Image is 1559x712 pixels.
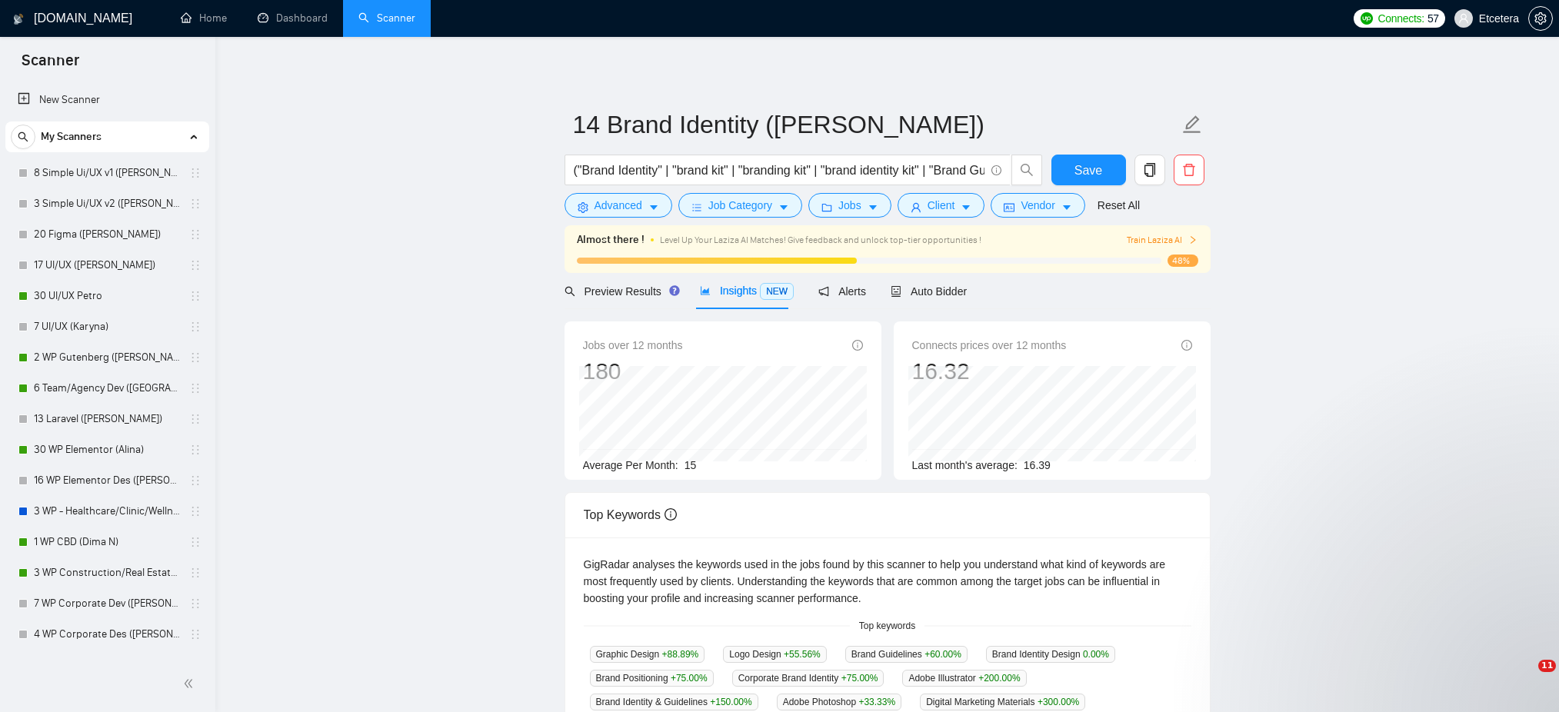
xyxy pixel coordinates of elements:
span: folder [821,201,832,213]
span: 15 [685,459,697,471]
span: 16.39 [1024,459,1051,471]
a: searchScanner [358,12,415,25]
span: My Scanners [41,121,102,152]
span: caret-down [868,201,878,213]
span: Scanner [9,49,92,82]
span: +300.00 % [1038,697,1079,707]
span: caret-down [1061,201,1072,213]
a: 1 WP CBD (Dima N) [34,527,180,557]
span: Client [928,197,955,214]
span: holder [189,474,202,487]
span: 11 [1538,660,1556,672]
span: setting [578,201,588,213]
div: 180 [583,357,683,386]
a: 3 WP - Healthcare/Clinic/Wellness/Beauty (Dima N) [34,496,180,527]
span: 0.00 % [1083,649,1109,660]
div: Top Keywords [584,493,1191,537]
iframe: Intercom live chat [1507,660,1544,697]
span: holder [189,567,202,579]
span: Brand Guidelines [845,646,968,663]
span: Adobe Photoshop [777,694,901,710]
span: holder [189,536,202,548]
a: setting [1528,12,1553,25]
span: holder [189,228,202,241]
a: 30 UI/UX Petro [34,281,180,311]
a: 7 WP Corporate Dev ([PERSON_NAME] B) [34,588,180,619]
span: edit [1182,115,1202,135]
div: Tooltip anchor [668,284,681,298]
span: 57 [1427,10,1439,27]
span: holder [189,444,202,456]
li: New Scanner [5,85,209,115]
button: folderJobscaret-down [808,193,891,218]
a: 16 WP Elementor Des ([PERSON_NAME]) [34,465,180,496]
span: Adobe Illustrator [902,670,1026,687]
span: right [1188,235,1198,245]
span: notification [818,286,829,297]
input: Search Freelance Jobs... [574,161,984,180]
a: 3 WP Construction/Real Estate Website Development ([PERSON_NAME] B) [34,557,180,588]
span: Save [1074,161,1102,180]
span: setting [1529,12,1552,25]
span: Vendor [1021,197,1054,214]
button: settingAdvancedcaret-down [565,193,672,218]
button: barsJob Categorycaret-down [678,193,802,218]
span: Average Per Month: [583,459,678,471]
span: Top keywords [850,619,924,634]
span: holder [189,382,202,394]
span: Brand Identity Design [986,646,1115,663]
a: 7 WP E-commerce Development ([PERSON_NAME] B) [34,650,180,680]
span: Jobs over 12 months [583,337,683,354]
a: Reset All [1098,197,1140,214]
a: 4 WP Corporate Des ([PERSON_NAME]) [34,619,180,650]
span: +88.89 % [662,649,699,660]
span: robot [891,286,901,297]
div: GigRadar analyses the keywords used in the jobs found by this scanner to help you understand what... [584,556,1191,607]
a: New Scanner [18,85,197,115]
span: holder [189,167,202,179]
span: Last month's average: [912,459,1018,471]
span: Level Up Your Laziza AI Matches! Give feedback and unlock top-tier opportunities ! [660,235,981,245]
span: Preview Results [565,285,675,298]
span: caret-down [961,201,971,213]
span: info-circle [852,340,863,351]
span: bars [691,201,702,213]
span: Brand Identity & Guidelines [590,694,758,710]
span: user [911,201,921,213]
span: Almost there ! [577,231,645,248]
button: Train Laziza AI [1127,233,1198,248]
span: caret-down [778,201,789,213]
span: holder [189,628,202,640]
span: holder [189,290,202,302]
span: search [565,286,575,297]
span: Connects: [1378,10,1424,27]
a: dashboardDashboard [258,12,328,25]
a: homeHome [181,12,227,25]
a: 30 WP Elementor (Alina) [34,434,180,465]
span: Insights [700,284,794,297]
span: holder [189,597,202,610]
span: idcard [1004,201,1014,213]
span: Jobs [838,197,861,214]
button: setting [1528,6,1553,31]
img: logo [13,7,24,32]
span: search [12,131,35,142]
span: user [1458,13,1469,24]
span: holder [189,259,202,271]
span: holder [189,413,202,425]
span: caret-down [648,201,659,213]
span: holder [189,198,202,210]
span: +33.33 % [858,697,895,707]
span: Job Category [708,197,772,214]
a: 8 Simple Ui/UX v1 ([PERSON_NAME]) [34,158,180,188]
div: 16.32 [912,357,1067,386]
a: 20 Figma ([PERSON_NAME]) [34,219,180,250]
span: Connects prices over 12 months [912,337,1067,354]
span: Graphic Design [590,646,705,663]
span: holder [189,321,202,333]
a: 3 Simple Ui/UX v2 ([PERSON_NAME]) [34,188,180,219]
span: Advanced [595,197,642,214]
span: info-circle [665,508,677,521]
button: search [11,125,35,149]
